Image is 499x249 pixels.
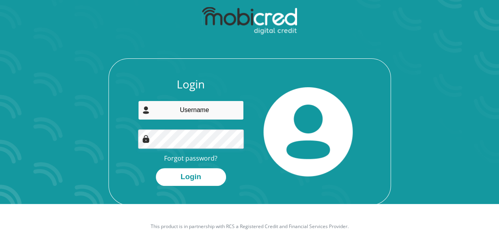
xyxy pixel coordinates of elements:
[202,7,297,35] img: mobicred logo
[138,78,244,91] h3: Login
[142,135,150,143] img: Image
[156,168,226,186] button: Login
[164,154,217,163] a: Forgot password?
[31,223,469,230] p: This product is in partnership with RCS a Registered Credit and Financial Services Provider.
[142,106,150,114] img: user-icon image
[138,101,244,120] input: Username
